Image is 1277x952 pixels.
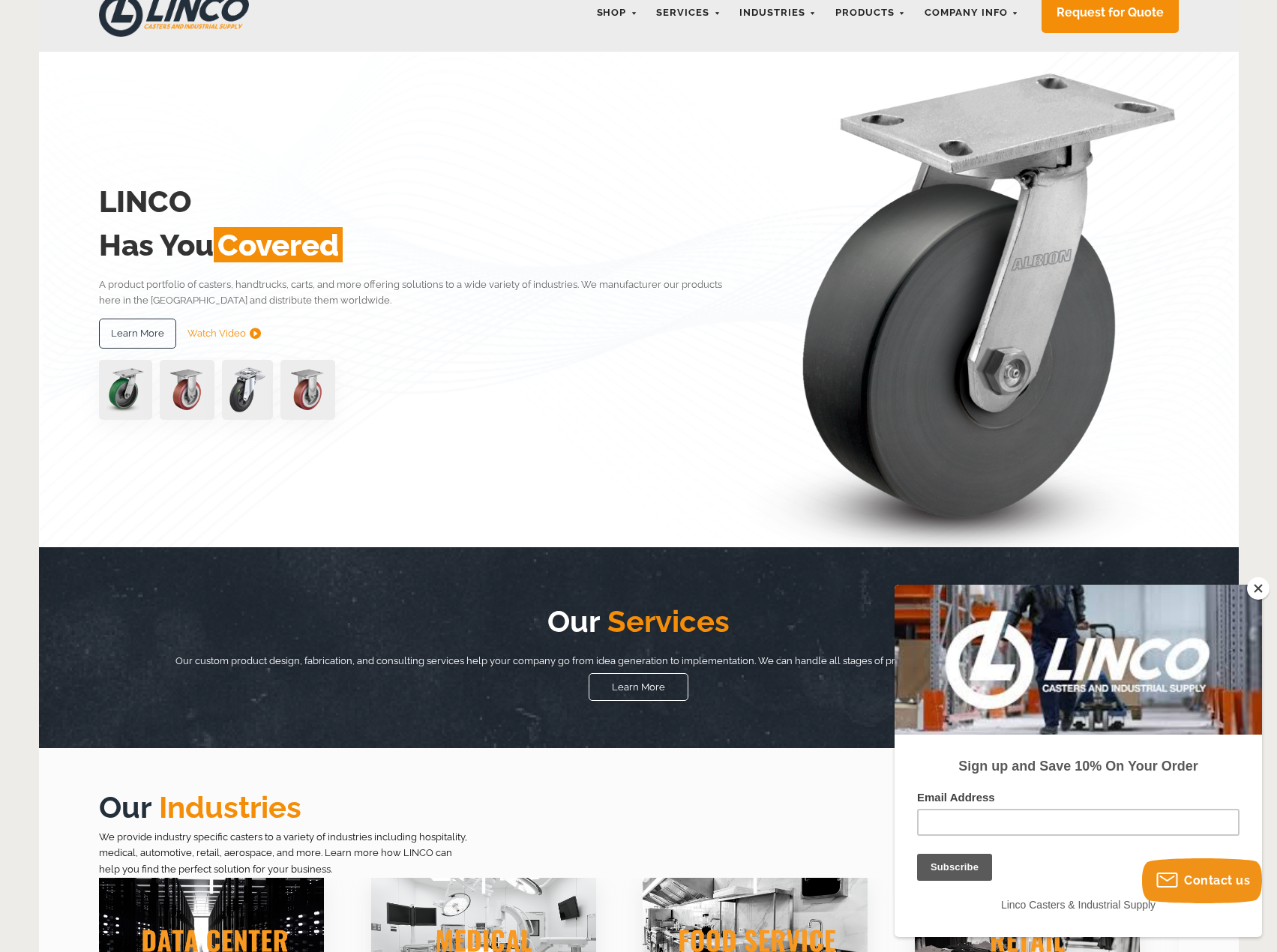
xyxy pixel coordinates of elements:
[99,277,745,309] p: A product portfolio of casters, handtrucks, carts, and more offering solutions to a wide variety ...
[589,673,688,701] a: Learn More
[22,269,97,296] input: Subscribe
[1247,577,1270,600] button: Close
[250,328,261,339] img: subtract.png
[106,314,261,326] span: Linco Casters & Industrial Supply
[99,223,745,267] h2: Has You
[22,206,345,224] label: Email Address
[159,600,1119,643] h2: Our
[99,180,745,223] h2: LINCO
[151,789,301,825] span: Industries
[600,603,730,639] span: Services
[1142,858,1262,903] button: Contact us
[1184,873,1250,888] span: Contact us
[160,360,214,420] img: capture-59611-removebg-preview-1.png
[64,174,303,189] strong: Sign up and Save 10% On Your Order
[99,786,1179,829] h2: Our
[187,319,261,349] a: Watch Video
[99,360,152,420] img: pn3orx8a-94725-1-1-.png
[222,360,273,420] img: lvwpp200rst849959jpg-30522-removebg-preview-1.png
[214,227,343,262] span: Covered
[748,52,1179,547] img: linco_caster
[99,319,176,349] a: Learn More
[159,653,1119,669] p: Our custom product design, fabrication, and consulting services help your company go from idea ge...
[280,360,335,420] img: capture-59611-removebg-preview-1.png
[99,829,474,878] p: We provide industry specific casters to a variety of industries including hospitality, medical, a...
